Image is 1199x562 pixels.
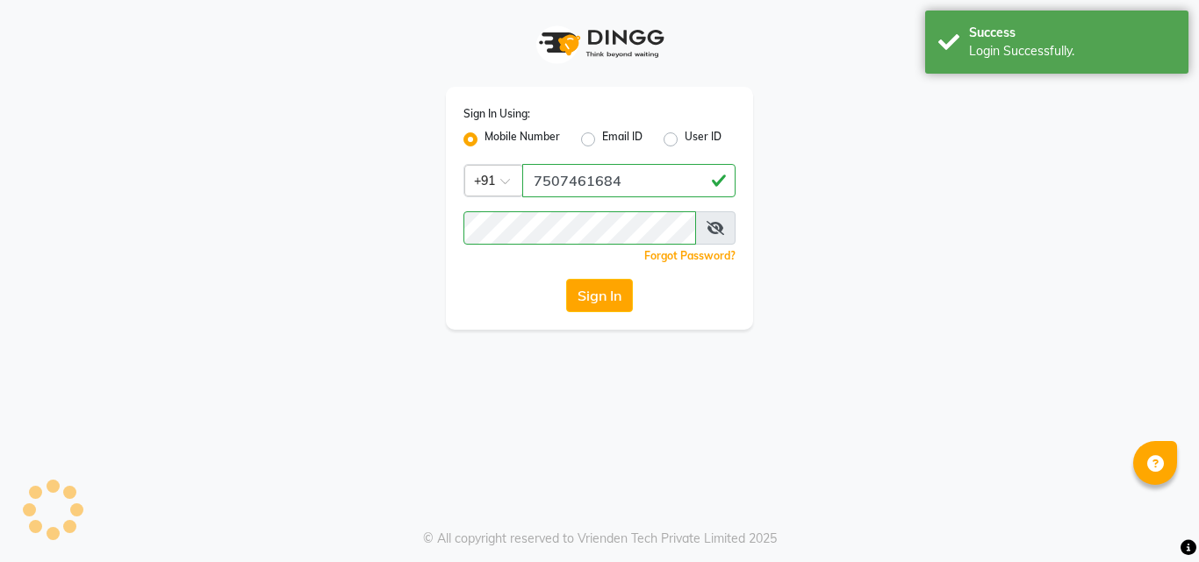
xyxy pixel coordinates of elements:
label: Sign In Using: [463,106,530,122]
div: Login Successfully. [969,42,1175,60]
label: Mobile Number [485,129,560,150]
input: Username [522,164,736,197]
label: User ID [685,129,722,150]
a: Forgot Password? [644,249,736,262]
img: logo1.svg [529,18,670,69]
div: Success [969,24,1175,42]
label: Email ID [602,129,643,150]
button: Sign In [566,279,633,312]
input: Username [463,211,696,245]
